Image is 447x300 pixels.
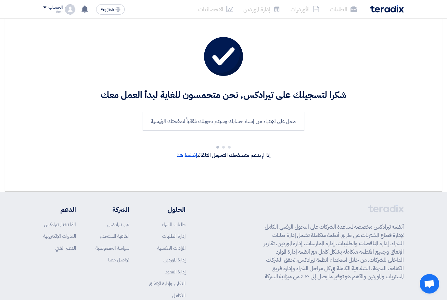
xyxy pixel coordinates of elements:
[370,5,404,13] img: Teradix logo
[65,4,75,15] img: profile_test.png
[176,151,198,159] a: إضغط هنا
[143,112,304,131] div: نعمل على الإنتهاء من إنشاء حسابك وسيتم تحويلك تلقائياً لصفحتك الرئيسية
[108,256,129,263] a: تواصل معنا
[149,280,185,287] a: التقارير وإدارة الإنفاق
[157,245,185,252] a: المزادات العكسية
[32,89,415,102] h2: شكرا لتسجيلك على تيرادكس, نحن متحمسون للغاية لبدأ العمل معك
[172,292,185,299] a: التكامل
[96,245,129,252] a: سياسة الخصوصية
[48,5,62,10] div: الحساب
[32,151,415,160] p: إذا لم يدعم متصفحك التحويل التلقائي
[162,221,185,228] a: طلبات الشراء
[100,233,129,240] a: اتفاقية المستخدم
[96,4,125,15] button: English
[43,205,76,214] li: الدعم
[162,233,185,240] a: إدارة الطلبات
[43,10,62,14] div: Amr
[100,7,114,12] span: English
[149,205,185,214] li: الحلول
[163,256,185,263] a: إدارة الموردين
[165,268,185,275] a: إدارة العقود
[55,245,76,252] a: الدعم الفني
[44,221,76,228] a: لماذا تختار تيرادكس
[96,205,129,214] li: الشركة
[107,221,129,228] a: عن تيرادكس
[204,37,243,76] img: tick.svg
[420,274,439,294] a: Open chat
[43,233,76,240] a: الندوات الإلكترونية
[260,223,404,281] p: أنظمة تيرادكس مخصصة لمساعدة الشركات على التحول الرقمي الكامل لإدارة قطاع المشتريات عن طريق أنظمة ...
